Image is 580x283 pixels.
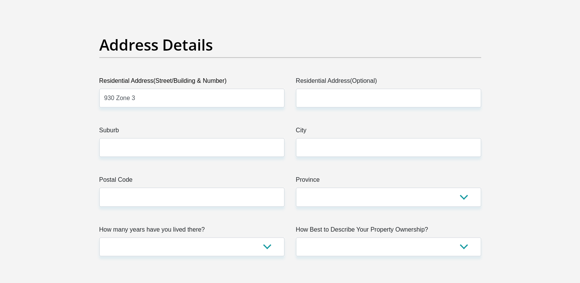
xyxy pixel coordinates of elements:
select: Please Select a Province [296,188,481,206]
input: Valid residential address [99,89,284,107]
input: Suburb [99,138,284,157]
label: How Best to Describe Your Property Ownership? [296,225,481,237]
select: Please select a value [99,237,284,256]
label: Province [296,175,481,188]
h2: Address Details [99,36,481,54]
input: Address line 2 (Optional) [296,89,481,107]
label: City [296,126,481,138]
label: Residential Address(Street/Building & Number) [99,76,284,89]
select: Please select a value [296,237,481,256]
input: City [296,138,481,157]
label: How many years have you lived there? [99,225,284,237]
input: Postal Code [99,188,284,206]
label: Residential Address(Optional) [296,76,481,89]
label: Postal Code [99,175,284,188]
label: Suburb [99,126,284,138]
